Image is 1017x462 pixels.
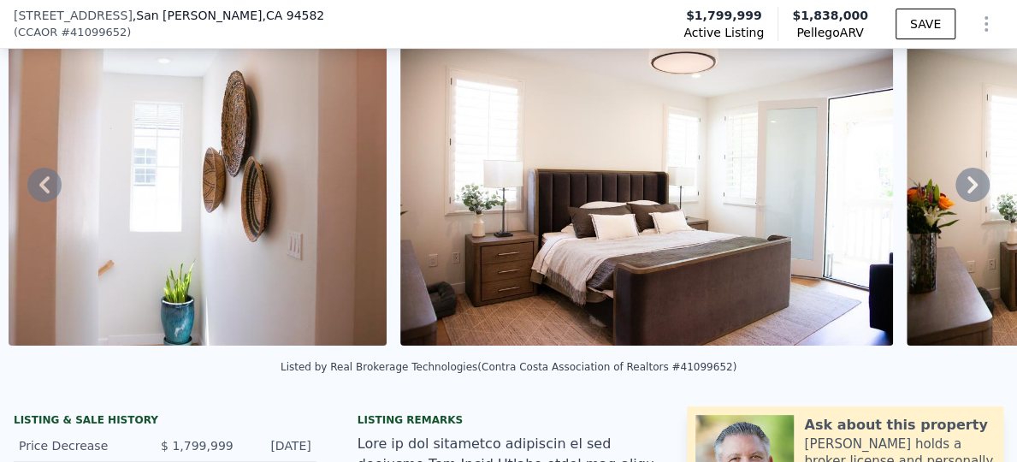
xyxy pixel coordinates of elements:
[683,24,764,41] span: Active Listing
[281,361,736,373] div: Listed by Real Brokerage Technologies (Contra Costa Association of Realtors #41099652)
[161,439,234,453] span: $ 1,799,999
[792,24,868,41] span: Pellego ARV
[9,17,387,346] img: Sale: 165929417 Parcel: 39791026
[400,17,893,346] img: Sale: 165929417 Parcel: 39791026
[896,9,955,39] button: SAVE
[262,9,324,22] span: , CA 94582
[61,24,127,41] span: # 41099652
[14,7,133,24] span: [STREET_ADDRESS]
[686,7,762,24] span: $1,799,999
[14,24,131,41] div: ( )
[19,437,147,454] div: Price Decrease
[247,437,311,454] div: [DATE]
[358,413,660,427] div: Listing remarks
[804,415,987,435] div: Ask about this property
[792,9,868,22] span: $1,838,000
[14,413,316,430] div: LISTING & SALE HISTORY
[969,7,1003,41] button: Show Options
[18,24,57,41] span: CCAOR
[133,7,324,24] span: , San [PERSON_NAME]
